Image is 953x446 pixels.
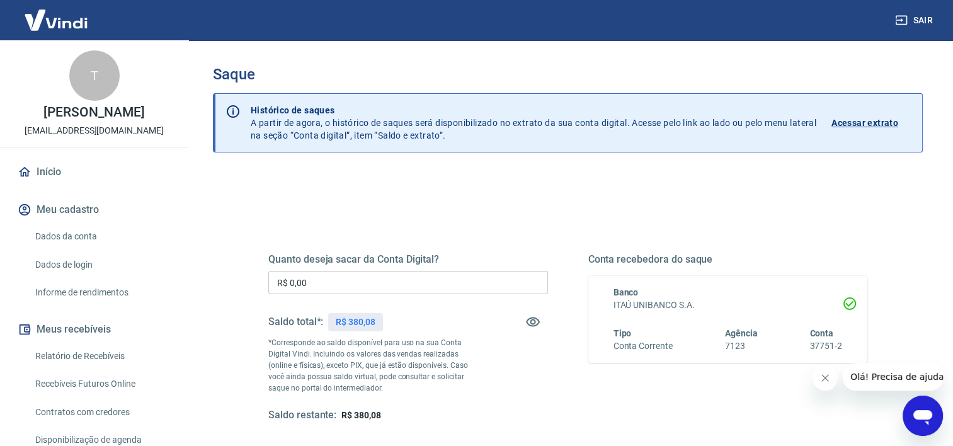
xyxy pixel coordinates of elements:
[15,316,173,343] button: Meus recebíveis
[8,9,106,19] span: Olá! Precisa de ajuda?
[30,252,173,278] a: Dados de login
[30,280,173,306] a: Informe de rendimentos
[725,328,758,338] span: Agência
[25,124,164,137] p: [EMAIL_ADDRESS][DOMAIN_NAME]
[30,399,173,425] a: Contratos com credores
[268,253,548,266] h5: Quanto deseja sacar da Conta Digital?
[336,316,375,329] p: R$ 380,08
[813,365,838,391] iframe: Fechar mensagem
[43,106,144,119] p: [PERSON_NAME]
[268,337,478,394] p: *Corresponde ao saldo disponível para uso na sua Conta Digital Vindi. Incluindo os valores das ve...
[613,328,632,338] span: Tipo
[30,343,173,369] a: Relatório de Recebíveis
[903,396,943,436] iframe: Botão para abrir a janela de mensagens
[613,340,673,353] h6: Conta Corrente
[588,253,868,266] h5: Conta recebedora do saque
[69,50,120,101] div: T
[893,9,938,32] button: Sair
[831,104,912,142] a: Acessar extrato
[30,224,173,249] a: Dados da conta
[268,409,336,422] h5: Saldo restante:
[809,328,833,338] span: Conta
[251,104,816,142] p: A partir de agora, o histórico de saques será disponibilizado no extrato da sua conta digital. Ac...
[15,196,173,224] button: Meu cadastro
[341,410,381,420] span: R$ 380,08
[725,340,758,353] h6: 7123
[831,117,898,129] p: Acessar extrato
[843,363,943,391] iframe: Mensagem da empresa
[613,287,639,297] span: Banco
[30,371,173,397] a: Recebíveis Futuros Online
[809,340,842,353] h6: 37751-2
[15,158,173,186] a: Início
[251,104,816,117] p: Histórico de saques
[15,1,97,39] img: Vindi
[613,299,843,312] h6: ITAÚ UNIBANCO S.A.
[268,316,323,328] h5: Saldo total*:
[213,66,923,83] h3: Saque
